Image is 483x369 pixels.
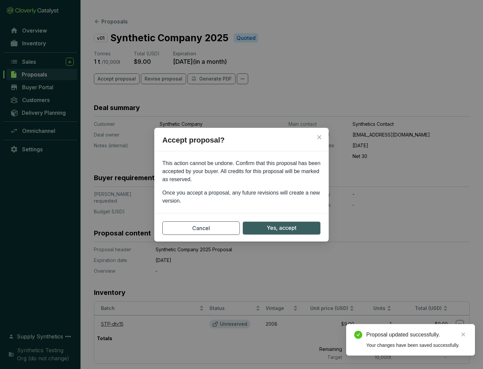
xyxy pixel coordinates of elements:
[314,132,325,143] button: Close
[461,332,466,337] span: close
[267,224,297,232] span: Yes, accept
[192,224,210,232] span: Cancel
[460,331,467,338] a: Close
[366,341,467,349] div: Your changes have been saved successfully.
[162,189,321,205] p: Once you accept a proposal, any future revisions will create a new version.
[354,331,362,339] span: check-circle
[154,135,329,151] h2: Accept proposal?
[314,135,325,140] span: Close
[366,331,467,339] div: Proposal updated successfully.
[162,221,240,235] button: Cancel
[162,159,321,183] p: This action cannot be undone. Confirm that this proposal has been accepted by your buyer. All cre...
[317,135,322,140] span: close
[243,221,321,235] button: Yes, accept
